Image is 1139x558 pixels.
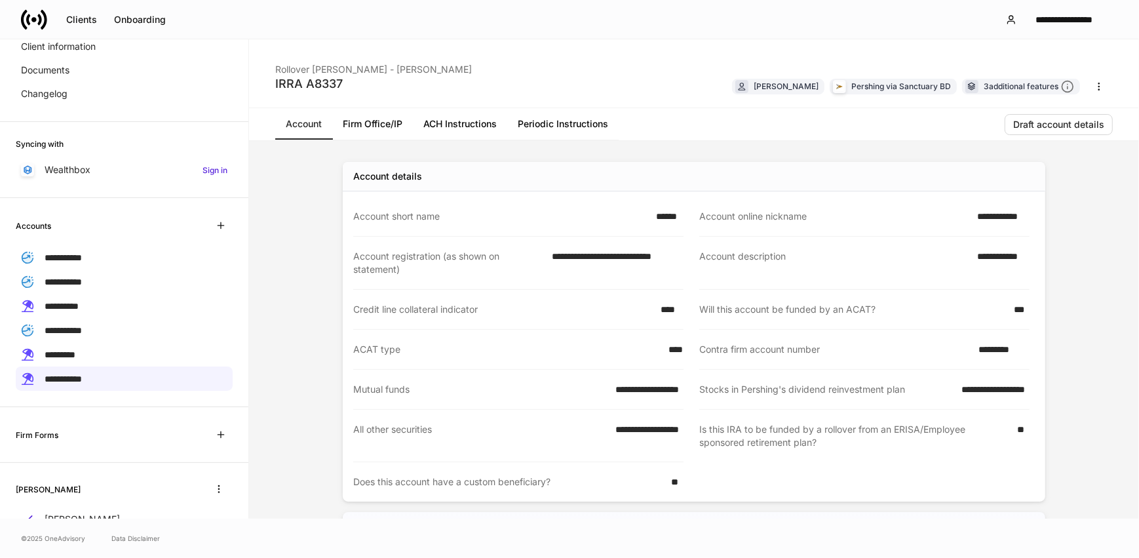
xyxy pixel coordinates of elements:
a: Documents [16,58,233,82]
a: Firm Office/IP [332,108,413,140]
div: Stocks in Pershing's dividend reinvestment plan [699,383,954,396]
div: Clients [66,15,97,24]
div: Onboarding [114,15,166,24]
a: Account [275,108,332,140]
a: Data Disclaimer [111,533,160,544]
button: Draft account details [1005,114,1113,135]
a: Changelog [16,82,233,106]
div: Account short name [353,210,648,223]
div: Mutual funds [353,383,608,396]
div: Does this account have a custom beneficiary? [353,475,663,488]
p: Client information [21,40,96,53]
div: Account description [699,250,970,276]
h6: [PERSON_NAME] [16,483,81,496]
a: Periodic Instructions [507,108,619,140]
a: Client information [16,35,233,58]
div: 3 additional features [984,80,1074,94]
div: Credit line collateral indicator [353,303,653,316]
p: Changelog [21,87,68,100]
span: © 2025 OneAdvisory [21,533,85,544]
div: Rollover [PERSON_NAME] - [PERSON_NAME] [275,55,472,76]
button: Onboarding [106,9,174,30]
div: IRRA A8337 [275,76,472,92]
a: WealthboxSign in [16,158,233,182]
a: ACH Instructions [413,108,507,140]
div: Account registration (as shown on statement) [353,250,544,276]
div: Pershing via Sanctuary BD [851,80,951,92]
div: Will this account be funded by an ACAT? [699,303,1006,316]
p: Wealthbox [45,163,90,176]
div: [PERSON_NAME] [754,80,819,92]
div: Contra firm account number [699,343,971,356]
div: Account details [353,170,422,183]
h6: Firm Forms [16,429,58,441]
div: All other securities [353,423,608,448]
p: Documents [21,64,69,77]
div: Is this IRA to be funded by a rollover from an ERISA/Employee sponsored retirement plan? [699,423,1009,449]
h6: Sign in [203,164,227,176]
div: ACAT type [353,343,661,356]
div: Draft account details [1013,120,1104,129]
p: [PERSON_NAME] [45,513,120,526]
button: Clients [58,9,106,30]
h6: Syncing with [16,138,64,150]
div: Account online nickname [699,210,970,223]
h6: Accounts [16,220,51,232]
a: [PERSON_NAME] [16,508,233,531]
